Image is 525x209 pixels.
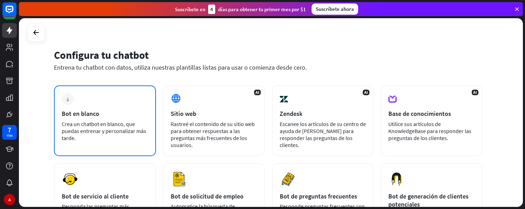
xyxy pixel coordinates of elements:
[388,120,471,141] font: Utilice sus artículos de KnowledgeBase para responder las preguntas de los clientes.
[8,125,11,134] font: 7
[171,110,196,118] font: Sitio web
[255,90,259,95] font: AI
[171,120,255,148] font: Rastreé el contenido de su sitio web para obtener respuestas a las preguntas más frecuentes de lo...
[67,97,69,102] font: más
[280,120,366,148] font: Escanee los artículos de su centro de ayuda de [PERSON_NAME] para responder las preguntas de los ...
[62,192,129,200] font: Bot de servicio al cliente
[316,6,354,12] font: Suscríbete ahora
[210,6,213,13] font: 4
[7,133,13,138] font: días
[280,192,357,200] font: Bot de preguntas frecuentes
[54,63,307,71] font: Entrena tu chatbot con datos, utiliza nuestras plantillas listas para usar o comienza desde cero.
[473,90,477,95] font: AI
[175,6,205,13] font: Suscríbete en
[218,6,306,13] font: días para obtener tu primer mes por $1
[171,192,244,200] font: Bot de solicitud de empleo
[8,197,11,202] font: A
[388,192,469,208] font: Bot de generación de clientes potenciales
[2,125,17,140] a: 7 días
[6,3,27,24] button: Abrir el widget de chat LiveChat
[62,120,146,141] font: Crea un chatbot en blanco, que puedas entrenar y personalizar más tarde.
[364,90,368,95] font: AI
[62,110,99,118] font: Bot en blanco
[388,110,451,118] font: Base de conocimientos
[54,48,149,62] font: Configura tu chatbot
[280,110,302,118] font: Zendesk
